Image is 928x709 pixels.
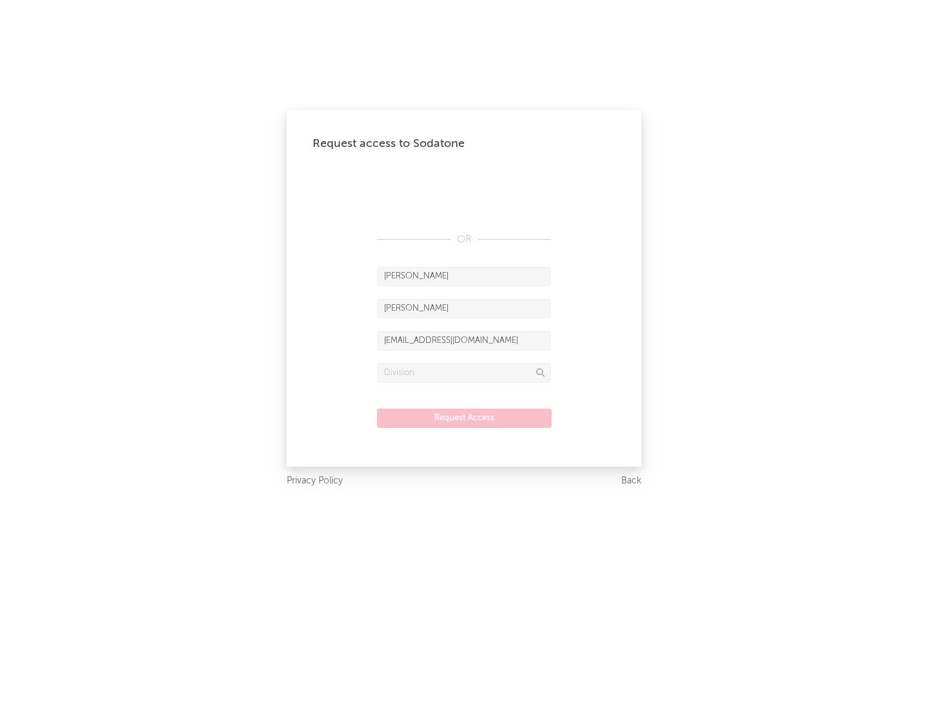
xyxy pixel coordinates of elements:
div: OR [377,232,551,248]
input: Last Name [377,299,551,318]
input: Division [377,364,551,383]
input: First Name [377,267,551,286]
div: Request access to Sodatone [313,136,615,151]
a: Back [621,473,641,489]
button: Request Access [377,409,552,428]
a: Privacy Policy [287,473,343,489]
input: Email [377,331,551,351]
